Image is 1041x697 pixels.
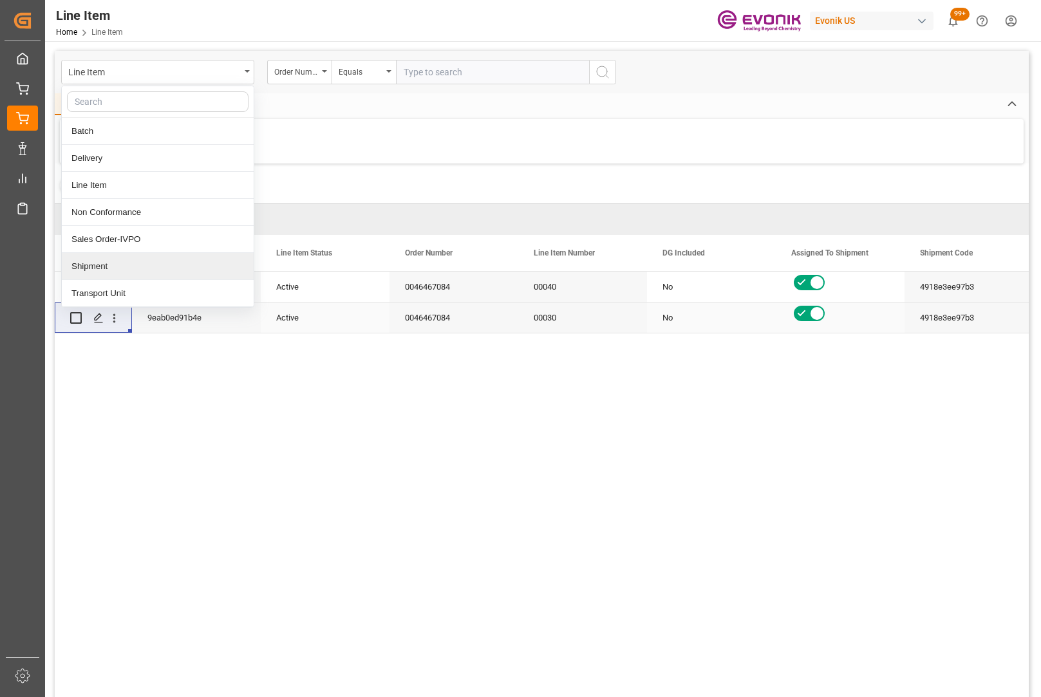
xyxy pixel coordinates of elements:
[267,60,332,84] button: open menu
[132,302,261,333] div: 9eab0ed91b4e
[662,272,760,302] div: No
[810,8,939,33] button: Evonik US
[939,6,968,35] button: show 100 new notifications
[62,226,254,253] div: Sales Order-IVPO
[339,63,382,78] div: Equals
[67,91,249,112] input: Search
[905,302,1033,333] div: 4918e3ee97b3
[534,248,595,257] span: Line Item Number
[62,172,254,199] div: Line Item
[62,118,254,145] div: Batch
[405,248,453,257] span: Order Number
[62,253,254,280] div: Shipment
[396,60,589,84] input: Type to search
[56,6,123,25] div: Line Item
[389,302,518,333] div: 0046467084
[589,60,616,84] button: search button
[518,302,647,333] div: 00030
[662,303,760,333] div: No
[61,60,254,84] button: close menu
[55,302,132,333] div: Press SPACE to select this row.
[662,248,705,257] span: DG Included
[717,10,801,32] img: Evonik-brand-mark-Deep-Purple-RGB.jpeg_1700498283.jpeg
[810,12,933,30] div: Evonik US
[968,6,997,35] button: Help Center
[389,272,518,302] div: 0046467084
[518,272,647,302] div: 00040
[791,248,868,257] span: Assigned To Shipment
[68,63,240,79] div: Line Item
[55,93,98,115] div: Home
[56,28,77,37] a: Home
[276,303,374,333] div: Active
[950,8,970,21] span: 99+
[920,248,973,257] span: Shipment Code
[276,272,374,302] div: Active
[62,280,254,307] div: Transport Unit
[62,199,254,226] div: Non Conformance
[905,272,1033,302] div: 4918e3ee97b3
[274,63,318,78] div: Order Number
[276,248,332,257] span: Line Item Status
[332,60,396,84] button: open menu
[62,145,254,172] div: Delivery
[55,272,132,302] div: Press SPACE to select this row.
